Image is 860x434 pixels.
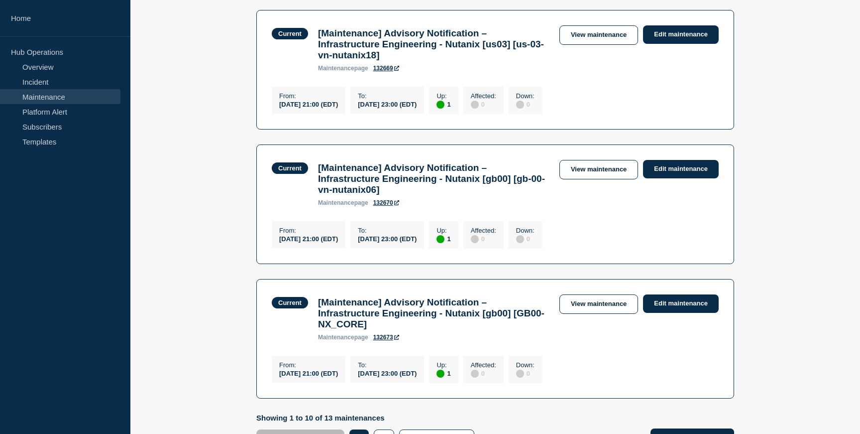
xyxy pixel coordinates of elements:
div: [DATE] 21:00 (EDT) [279,100,338,108]
div: disabled [471,235,479,243]
p: Up : [436,227,450,234]
p: From : [279,361,338,369]
a: 132669 [373,65,399,72]
p: Up : [436,361,450,369]
p: To : [358,227,417,234]
div: disabled [471,101,479,109]
div: Current [278,30,302,37]
a: Edit maintenance [643,160,719,178]
div: [DATE] 21:00 (EDT) [279,369,338,377]
p: To : [358,92,417,100]
span: maintenance [318,65,354,72]
p: Up : [436,92,450,100]
div: 1 [436,100,450,109]
p: To : [358,361,417,369]
h3: [Maintenance] Advisory Notification – Infrastructure Engineering - Nutanix [gb00] [gb-00-vn-nutan... [318,162,549,195]
a: 132673 [373,334,399,341]
div: 0 [471,369,496,378]
div: 0 [516,100,535,109]
p: page [318,334,368,341]
p: From : [279,227,338,234]
a: View maintenance [559,25,638,45]
span: maintenance [318,334,354,341]
p: Affected : [471,361,496,369]
div: [DATE] 21:00 (EDT) [279,234,338,243]
p: Affected : [471,92,496,100]
h3: [Maintenance] Advisory Notification – Infrastructure Engineering - Nutanix [us03] [us-03-vn-nutan... [318,28,549,61]
div: Current [278,164,302,172]
div: disabled [471,370,479,378]
div: up [436,101,444,109]
div: disabled [516,235,524,243]
p: Showing 1 to 10 of 13 maintenances [256,414,479,422]
div: up [436,235,444,243]
p: Down : [516,92,535,100]
p: Down : [516,361,535,369]
div: disabled [516,370,524,378]
p: From : [279,92,338,100]
div: 0 [516,369,535,378]
p: page [318,65,368,72]
div: Current [278,299,302,306]
div: 1 [436,369,450,378]
p: Down : [516,227,535,234]
span: maintenance [318,199,354,206]
h3: [Maintenance] Advisory Notification – Infrastructure Engineering - Nutanix [gb00] [GB00-NX_CORE] [318,297,549,330]
a: View maintenance [559,160,638,179]
p: Affected : [471,227,496,234]
div: disabled [516,101,524,109]
div: 0 [516,234,535,243]
a: 132670 [373,199,399,206]
div: [DATE] 23:00 (EDT) [358,234,417,243]
a: Edit maintenance [643,294,719,313]
div: [DATE] 23:00 (EDT) [358,369,417,377]
div: up [436,370,444,378]
a: Edit maintenance [643,25,719,44]
div: 0 [471,234,496,243]
div: 0 [471,100,496,109]
div: 1 [436,234,450,243]
div: [DATE] 23:00 (EDT) [358,100,417,108]
a: View maintenance [559,294,638,314]
p: page [318,199,368,206]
